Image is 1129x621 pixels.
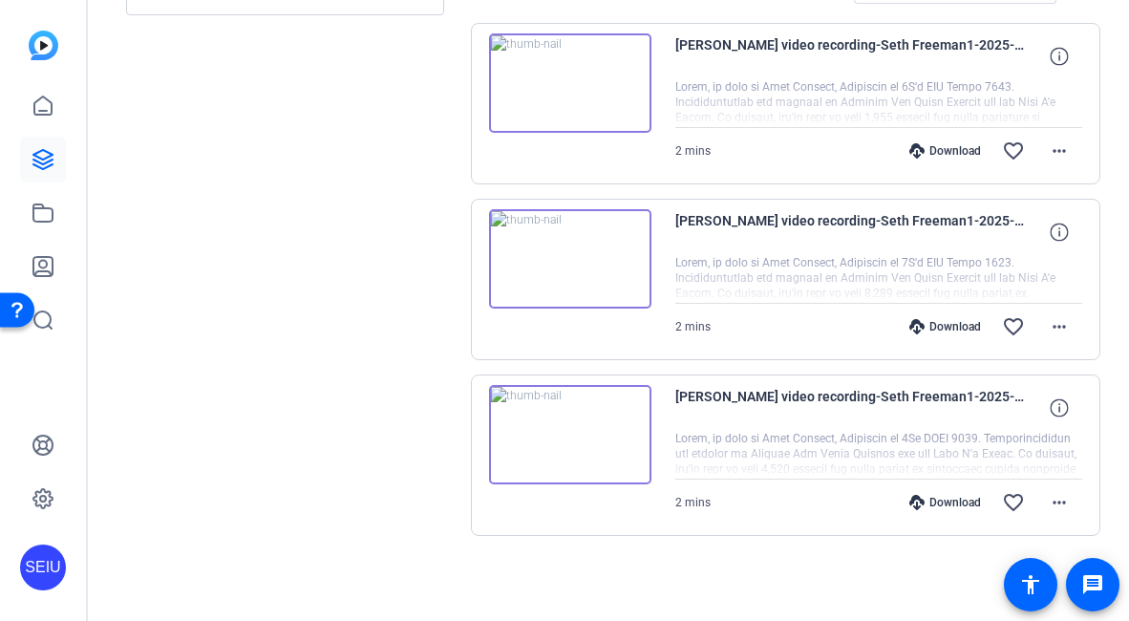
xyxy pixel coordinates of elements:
mat-icon: more_horiz [1048,139,1071,162]
mat-icon: favorite_border [1002,139,1025,162]
mat-icon: more_horiz [1048,491,1071,514]
div: Download [900,495,991,510]
mat-icon: message [1081,573,1104,596]
span: [PERSON_NAME] video recording-Seth Freeman1-2025-09-10-15-29-12-015-0 [675,33,1029,79]
img: thumb-nail [489,385,651,484]
div: Download [900,143,991,159]
mat-icon: more_horiz [1048,315,1071,338]
img: thumb-nail [489,209,651,309]
mat-icon: favorite_border [1002,315,1025,338]
div: SEIU [20,545,66,590]
span: 2 mins [675,320,711,333]
div: Download [900,319,991,334]
span: [PERSON_NAME] video recording-Seth Freeman1-2025-09-10-15-26-39-798-0 [675,209,1029,255]
mat-icon: favorite_border [1002,491,1025,514]
span: 2 mins [675,496,711,509]
img: blue-gradient.svg [29,31,58,60]
mat-icon: accessibility [1019,573,1042,596]
img: thumb-nail [489,33,651,133]
span: [PERSON_NAME] video recording-Seth Freeman1-2025-09-10-15-19-00-967-0 [675,385,1029,431]
span: 2 mins [675,144,711,158]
